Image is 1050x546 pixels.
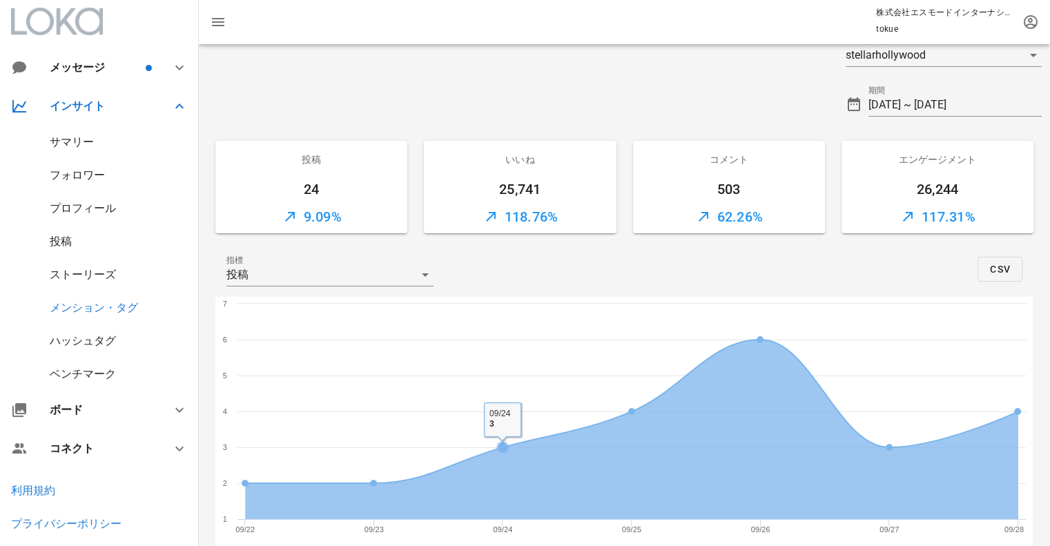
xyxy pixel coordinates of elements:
[50,99,155,113] div: インサイト
[633,178,825,200] div: 503
[226,269,249,281] div: 投稿
[50,367,116,380] a: ベンチマーク
[424,200,616,233] div: 118.76%
[215,141,407,178] div: 投稿
[50,61,143,74] div: メッセージ
[846,44,1042,66] div: アカウントstellarhollywood
[215,178,407,200] div: 24
[876,6,1014,19] p: 株式会社エスモードインターナショナル
[50,235,72,248] a: 投稿
[842,200,1033,233] div: 117.31%
[215,200,407,233] div: 9.09%
[11,517,121,530] a: プライバシーポリシー
[226,264,434,286] div: 指標投稿
[842,178,1033,200] div: 26,244
[50,442,155,455] div: コネクト
[223,479,227,487] text: 2
[50,202,116,215] a: プロフィール
[235,525,255,534] text: 09/22
[633,141,825,178] div: コメント
[50,301,138,314] a: メンション・タグ
[223,515,227,523] text: 1
[223,407,227,416] text: 4
[223,335,227,344] text: 6
[364,525,384,534] text: 09/23
[876,22,1014,36] p: tokue
[50,135,94,148] a: サマリー
[223,300,227,308] text: 7
[751,525,770,534] text: 09/26
[50,334,116,347] a: ハッシュタグ
[633,200,825,233] div: 62.26%
[493,525,512,534] text: 09/24
[223,443,227,451] text: 3
[146,65,152,71] span: バッジ
[424,141,616,178] div: いいね
[842,141,1033,178] div: エンゲージメント
[50,268,116,281] a: ストーリーズ
[879,525,899,534] text: 09/27
[11,484,55,497] a: 利用規約
[846,49,926,61] div: stellarhollywood
[989,264,1011,275] span: CSV
[50,168,105,182] a: フォロワー
[1004,525,1024,534] text: 09/28
[223,371,227,380] text: 5
[424,178,616,200] div: 25,741
[50,403,155,416] div: ボード
[622,525,641,534] text: 09/25
[978,257,1022,282] button: CSV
